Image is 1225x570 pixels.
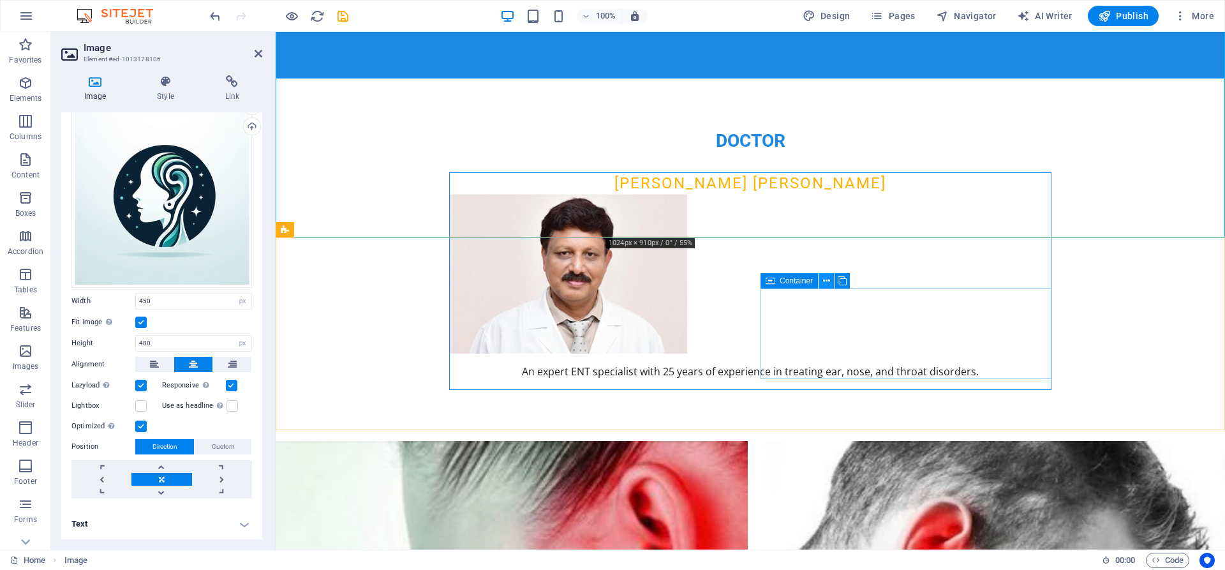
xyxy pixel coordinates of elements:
[13,361,39,371] p: Images
[931,6,1002,26] button: Navigator
[134,75,202,102] h4: Style
[61,509,262,539] h4: Text
[336,9,350,24] i: Save (Ctrl+S)
[162,398,226,414] label: Use as headline
[1017,10,1073,22] span: AI Writer
[84,54,237,65] h3: Element #ed-1013178106
[202,75,262,102] h4: Link
[780,277,813,285] span: Container
[11,170,40,180] p: Content
[13,438,38,448] p: Header
[1102,553,1136,568] h6: Session time
[284,8,299,24] button: Click here to leave preview mode and continue editing
[335,8,350,24] button: save
[15,208,36,218] p: Boxes
[14,285,37,295] p: Tables
[10,323,41,333] p: Features
[73,8,169,24] img: Editor Logo
[309,8,325,24] button: reload
[162,378,226,393] label: Responsive
[152,439,177,454] span: Direction
[1199,553,1215,568] button: Usercentrics
[1012,6,1078,26] button: AI Writer
[10,553,45,568] a: Click to cancel selection. Double-click to open Pages
[1115,553,1135,568] span: 00 00
[1124,555,1126,565] span: :
[870,10,915,22] span: Pages
[865,6,920,26] button: Pages
[936,10,997,22] span: Navigator
[798,6,856,26] button: Design
[16,400,36,410] p: Slider
[629,10,641,22] i: On resize automatically adjust zoom level to fit chosen device.
[71,340,135,347] label: Height
[14,514,37,525] p: Forms
[71,107,252,288] div: IMG_74121-ViHFh3DyM4Jts6ztwX142g.JPG
[798,6,856,26] div: Design (Ctrl+Alt+Y)
[1152,553,1184,568] span: Code
[8,246,43,257] p: Accordion
[14,476,37,486] p: Footer
[61,75,134,102] h4: Image
[1146,553,1189,568] button: Code
[596,8,616,24] h6: 100%
[195,439,251,454] button: Custom
[64,553,87,568] span: Click to select. Double-click to edit
[71,378,135,393] label: Lazyload
[64,553,87,568] nav: breadcrumb
[1088,6,1159,26] button: Publish
[212,439,235,454] span: Custom
[84,42,262,54] h2: Image
[310,9,325,24] i: Reload page
[1169,6,1219,26] button: More
[10,93,42,103] p: Elements
[9,55,41,65] p: Favorites
[71,398,135,414] label: Lightbox
[71,297,135,304] label: Width
[803,10,850,22] span: Design
[71,357,135,372] label: Alignment
[71,419,135,434] label: Optimized
[577,8,622,24] button: 100%
[71,439,135,454] label: Position
[1098,10,1148,22] span: Publish
[208,9,223,24] i: Undo: Move elements (Ctrl+Z)
[207,8,223,24] button: undo
[10,131,41,142] p: Columns
[1174,10,1214,22] span: More
[71,315,135,330] label: Fit image
[135,439,194,454] button: Direction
